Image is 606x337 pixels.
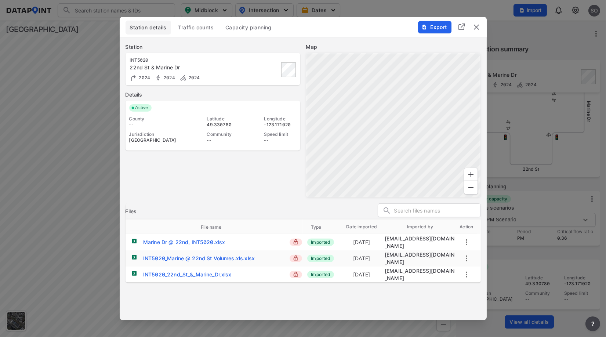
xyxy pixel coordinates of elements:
div: INT5020 [130,57,242,63]
span: Imported [307,271,334,278]
span: Type [311,224,331,231]
span: Imported [307,255,334,262]
img: xlsx.b1bb01d6.svg [131,271,137,276]
div: Zoom In [464,168,478,182]
img: xlsx.b1bb01d6.svg [131,254,137,260]
span: Capacity planning [225,24,272,31]
button: more [585,316,600,331]
button: delete [472,23,481,32]
div: -- [264,137,297,143]
div: INT5020_22nd_St_&_Marine_Dr.xlsx [143,271,232,278]
img: Turning count [130,74,137,81]
img: Bicycle count [179,74,187,81]
span: Imported [307,239,334,246]
div: [GEOGRAPHIC_DATA] [129,137,182,143]
th: Imported by [385,220,456,234]
span: Active [133,104,152,112]
img: full_screen.b7bf9a36.svg [457,22,466,31]
div: adm_westvancouver@data-point.io [385,267,456,282]
img: lock_close.8fab59a9.svg [293,239,298,244]
span: Station details [130,24,167,31]
div: -123.171020 [264,122,297,128]
th: Action [456,220,477,234]
td: [DATE] [338,268,385,282]
span: 2024 [187,75,200,80]
button: more [462,254,471,263]
div: Longitude [264,116,297,122]
span: 2024 [137,75,150,80]
img: close.efbf2170.svg [472,23,481,32]
button: Export [418,21,451,33]
div: stackhouseed@gmail.com [385,235,456,250]
div: Speed limit [264,131,297,137]
button: more [462,238,471,247]
th: Date imported [338,220,385,234]
div: -- [129,122,182,128]
svg: Zoom In [467,170,475,179]
div: INT5020_Marine @ 22nd St Volumes.xls.xlsx [143,255,255,262]
label: Map [306,43,481,51]
button: more [462,270,471,279]
div: Marine Dr @ 22nd, INT5020.xlsx [143,239,225,246]
div: Jurisdiction [129,131,182,137]
img: File%20-%20Download.70cf71cd.svg [421,24,427,30]
span: Traffic counts [178,24,214,31]
div: County [129,116,182,122]
div: 49.330780 [207,122,239,128]
span: ? [590,319,596,328]
div: Zoom Out [464,181,478,195]
div: adm_westvancouver@data-point.io [385,251,456,266]
label: Station [126,43,300,51]
h3: Files [126,208,137,215]
span: Export [422,23,447,31]
td: [DATE] [338,251,385,265]
span: 2024 [162,75,175,80]
label: Details [126,91,300,98]
svg: Zoom Out [467,183,475,192]
img: xlsx.b1bb01d6.svg [131,238,137,244]
img: Pedestrian count [155,74,162,81]
div: basic tabs example [126,21,481,35]
div: Community [207,131,239,137]
input: Search files names [394,205,480,216]
img: lock_close.8fab59a9.svg [293,256,298,261]
img: lock_close.8fab59a9.svg [293,272,298,277]
span: File name [201,224,231,231]
div: Latitude [207,116,239,122]
div: 22nd St & Marine Dr [130,64,242,71]
td: [DATE] [338,235,385,249]
div: -- [207,137,239,143]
